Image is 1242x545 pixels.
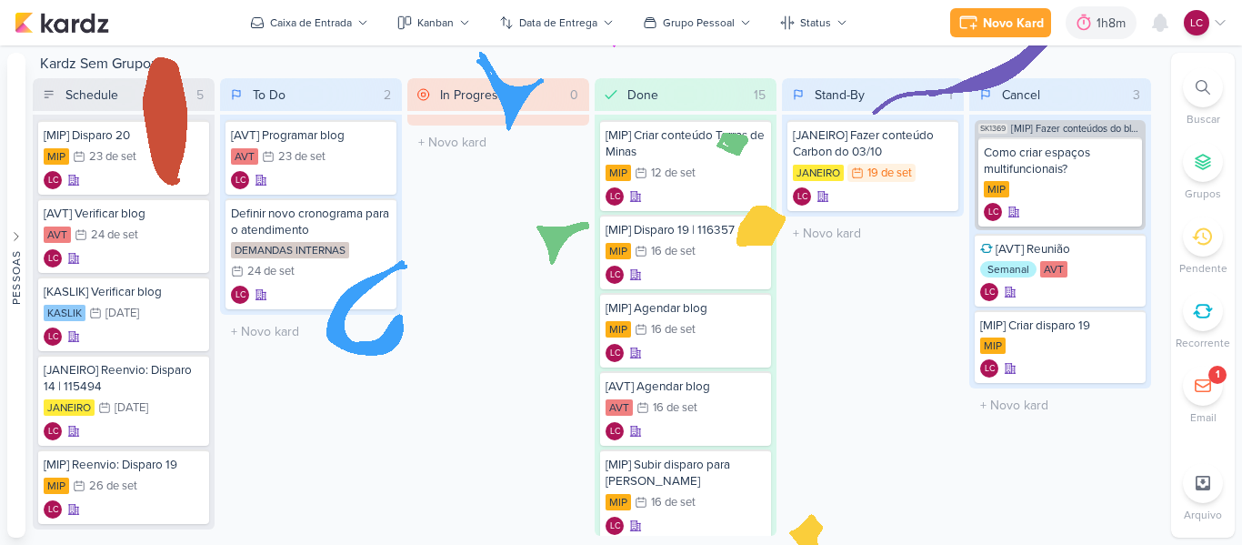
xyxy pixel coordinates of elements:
[606,517,624,535] div: Laís Costa
[606,344,624,362] div: Laís Costa
[7,53,25,538] button: Pessoas
[15,12,109,34] img: kardz.app
[44,328,62,346] div: Criador(a): Laís Costa
[1171,67,1235,127] li: Ctrl + F
[984,145,1137,177] div: Como criar espaços multifuncionais?
[33,53,1164,78] div: Kardz Sem Grupo:
[231,242,349,258] div: DEMANDAS INTERNAS
[224,318,398,345] input: + Novo kard
[746,86,773,105] div: 15
[1190,409,1217,426] p: Email
[44,249,62,267] div: Criador(a): Laís Costa
[606,165,631,181] div: MIP
[44,457,204,473] div: [MIP] Reenvio: Disparo 19
[606,494,631,510] div: MIP
[115,402,148,414] div: [DATE]
[985,288,995,298] p: LC
[189,86,211,105] div: 5
[89,151,136,163] div: 23 de set
[411,129,586,156] input: + Novo kard
[606,378,766,395] div: [AVT] Agendar blog
[980,318,1140,334] div: [MIP] Criar disparo 19
[231,148,258,165] div: AVT
[606,422,624,440] div: Criador(a): Laís Costa
[48,506,58,515] p: LC
[980,338,1006,354] div: MIP
[793,127,953,160] div: [JANEIRO] Fazer conteúdo Carbon do 03/10
[231,127,391,144] div: [AVT] Programar blog
[606,187,624,206] div: Laís Costa
[867,167,912,179] div: 19 de set
[89,480,137,492] div: 26 de set
[984,203,1002,221] div: Criador(a): Laís Costa
[44,305,85,321] div: KASLIK
[1184,10,1209,35] div: Laís Costa
[651,246,696,257] div: 16 de set
[44,422,62,440] div: Criador(a): Laís Costa
[91,229,138,241] div: 24 de set
[563,86,586,105] div: 0
[978,124,1007,134] span: SK1369
[606,222,766,238] div: [MIP] Disparo 19 | 116357
[985,365,995,374] p: LC
[235,177,245,186] p: LC
[231,171,249,189] div: Criador(a): Laís Costa
[44,500,62,519] div: Criador(a): Laís Costa
[44,328,62,346] div: Laís Costa
[797,193,807,202] p: LC
[44,478,69,494] div: MIP
[48,428,58,437] p: LC
[48,333,58,342] p: LC
[610,271,620,280] p: LC
[278,151,326,163] div: 23 de set
[610,428,620,437] p: LC
[1040,261,1067,278] div: AVT
[1176,335,1230,351] p: Recorrente
[1190,15,1203,31] p: LC
[793,187,811,206] div: Laís Costa
[44,171,62,189] div: Laís Costa
[247,266,295,278] div: 24 de set
[651,167,696,179] div: 12 de set
[980,359,998,378] div: Criador(a): Laís Costa
[606,321,631,338] div: MIP
[1187,111,1220,127] p: Buscar
[983,14,1044,33] div: Novo Kard
[606,127,766,160] div: [MIP] Criar conteúdo Terras de Minas
[941,86,960,105] div: 1
[610,193,620,202] p: LC
[786,220,960,247] input: + Novo kard
[231,286,249,304] div: Laís Costa
[610,349,620,358] p: LC
[44,127,204,144] div: [MIP] Disparo 20
[44,362,204,395] div: [JANEIRO] Reenvio: Disparo 14 | 115494
[8,249,25,304] div: Pessoas
[48,177,58,186] p: LC
[44,399,95,416] div: JANEIRO
[793,165,844,181] div: JANEIRO
[950,8,1051,37] button: Novo Kard
[606,266,624,284] div: Criador(a): Laís Costa
[231,286,249,304] div: Criador(a): Laís Costa
[653,402,697,414] div: 16 de set
[606,266,624,284] div: Laís Costa
[606,457,766,489] div: [MIP] Subir disparo para Diego
[231,171,249,189] div: Laís Costa
[988,208,998,217] p: LC
[610,522,620,531] p: LC
[651,324,696,336] div: 16 de set
[44,227,71,243] div: AVT
[793,187,811,206] div: Criador(a): Laís Costa
[44,206,204,222] div: [AVT] Verificar blog
[606,300,766,317] div: [MIP] Agendar blog
[235,291,245,300] p: LC
[606,187,624,206] div: Criador(a): Laís Costa
[1185,186,1221,202] p: Grupos
[980,241,1140,257] div: [AVT] Reunião
[48,255,58,264] p: LC
[1097,14,1131,33] div: 1h8m
[44,284,204,300] div: [KASLIK] Verificar blog
[44,500,62,519] div: Laís Costa
[44,422,62,440] div: Laís Costa
[1011,124,1142,134] span: [MIP] Fazer conteúdos do blog de MIP (Setembro e Outubro)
